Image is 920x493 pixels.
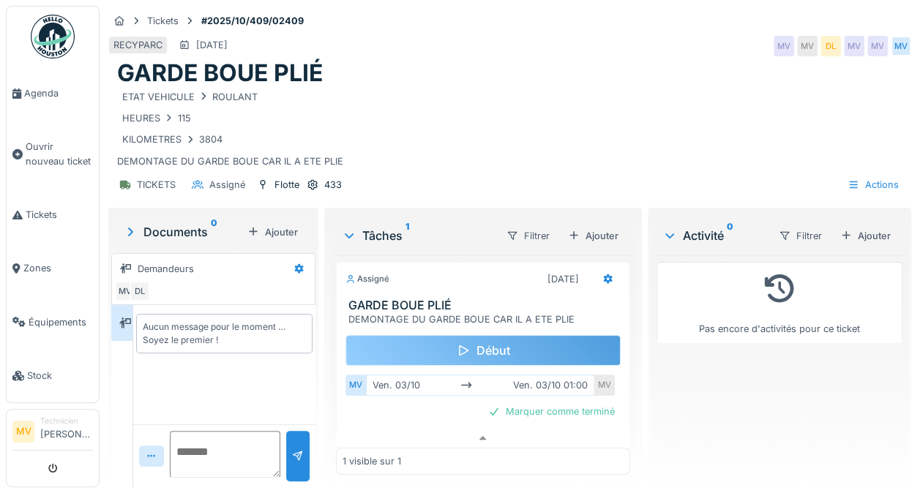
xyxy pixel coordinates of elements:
div: MV [844,36,864,56]
div: Marquer comme terminé [482,402,621,421]
div: Actions [841,174,905,195]
div: Technicien [40,415,93,426]
span: Stock [27,369,93,383]
div: MV [774,36,794,56]
li: MV [12,421,34,443]
div: Début [345,335,621,366]
a: MV Technicien[PERSON_NAME] [12,415,93,451]
div: Ajouter [242,222,304,242]
li: [PERSON_NAME] [40,415,93,447]
div: DL [130,281,150,301]
div: KILOMETRES 3804 [122,132,222,146]
span: Ouvrir nouveau ticket [26,140,93,168]
div: Demandeurs [138,262,194,276]
a: Ouvrir nouveau ticket [7,120,99,188]
sup: 0 [727,227,733,244]
a: Tickets [7,188,99,241]
div: Filtrer [500,225,556,246]
div: Ajouter [562,226,624,246]
a: Zones [7,241,99,295]
div: MV [594,375,615,396]
div: MV [891,36,911,56]
a: Équipements [7,296,99,349]
div: Documents [123,223,242,241]
div: [DATE] [196,38,228,52]
strong: #2025/10/409/02409 [195,14,310,28]
span: Zones [23,261,93,275]
div: Pas encore d'activités pour ce ticket [666,268,893,336]
div: RECYPARC [113,38,162,52]
div: Assigné [345,273,389,285]
div: MV [345,375,366,396]
span: Agenda [24,86,93,100]
div: MV [797,36,818,56]
span: Équipements [29,315,93,329]
div: ETAT VEHICULE ROULANT [122,90,258,104]
div: Filtrer [772,225,829,246]
h3: GARDE BOUE PLIÉ [348,298,624,312]
div: HEURES 115 [122,111,191,125]
div: [DATE] [547,272,579,286]
div: Flotte [274,178,299,192]
span: Tickets [26,208,93,222]
div: MV [115,281,135,301]
div: Assigné [209,178,245,192]
a: Stock [7,349,99,402]
sup: 0 [211,223,217,241]
div: 433 [324,178,342,192]
div: MV [867,36,888,56]
div: DEMONTAGE DU GARDE BOUE CAR IL A ETE PLIE [117,88,902,169]
div: DEMONTAGE DU GARDE BOUE CAR IL A ETE PLIE [348,312,624,326]
div: Tâches [342,227,494,244]
div: DL [820,36,841,56]
sup: 1 [405,227,409,244]
h1: GARDE BOUE PLIÉ [117,59,323,87]
div: Ajouter [834,226,897,246]
div: Tickets [147,14,179,28]
a: Agenda [7,67,99,120]
div: Activité [662,227,766,244]
div: TICKETS [137,178,176,192]
div: ven. 03/10 ven. 03/10 01:00 [366,375,594,396]
div: Aucun message pour le moment … Soyez le premier ! [143,320,306,347]
div: 1 visible sur 1 [343,455,401,469]
img: Badge_color-CXgf-gQk.svg [31,15,75,59]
